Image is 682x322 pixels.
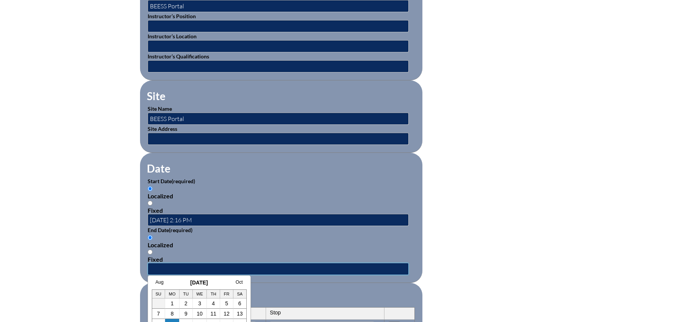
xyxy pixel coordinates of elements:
[148,53,209,60] label: Instructor’s Qualifications
[184,311,187,317] a: 9
[197,311,203,317] a: 10
[156,280,164,285] a: Aug
[172,178,195,184] span: (required)
[266,308,384,320] th: Stop
[148,192,415,199] div: Localized
[148,105,172,112] label: Site Name
[237,311,243,317] a: 13
[152,290,165,298] th: Su
[210,311,216,317] a: 11
[236,280,243,285] a: Oct
[148,227,192,233] label: End Date
[148,33,197,39] label: Instructor’s Location
[148,250,153,254] input: Fixed
[148,186,153,191] input: Localized
[171,311,174,317] a: 8
[171,300,174,306] a: 1
[165,290,180,298] th: Mo
[198,300,201,306] a: 3
[146,90,166,102] legend: Site
[148,126,177,132] label: Site Address
[148,235,153,240] input: Localized
[207,290,220,298] th: Th
[148,201,153,206] input: Fixed
[225,300,228,306] a: 5
[148,207,415,214] div: Fixed
[193,290,207,298] th: We
[169,227,192,233] span: (required)
[212,300,215,306] a: 4
[148,178,195,184] label: Start Date
[220,290,233,298] th: Fr
[148,256,415,263] div: Fixed
[233,290,246,298] th: Sa
[146,292,184,305] legend: Periods
[184,300,187,306] a: 2
[238,300,241,306] a: 6
[148,241,415,248] div: Localized
[157,311,160,317] a: 7
[224,311,230,317] a: 12
[180,290,193,298] th: Tu
[146,162,171,175] legend: Date
[152,280,247,286] h3: [DATE]
[148,13,196,19] label: Instructor’s Position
